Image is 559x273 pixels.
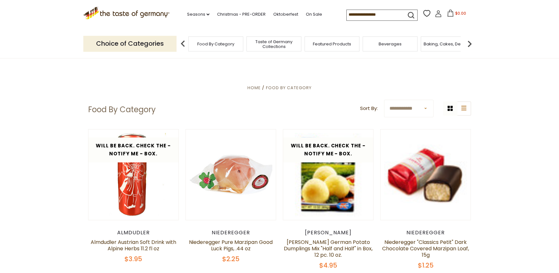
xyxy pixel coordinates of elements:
span: $0.00 [455,11,466,16]
label: Sort By: [360,105,378,113]
a: Almdudler Austrian Soft Drink with Alpine Herbs 11.2 fl oz [91,238,176,252]
div: Niederegger [380,230,471,236]
a: Taste of Germany Collections [248,39,299,49]
div: Almdudler [88,230,179,236]
a: Christmas - PRE-ORDER [217,11,266,18]
img: previous arrow [177,37,189,50]
a: Seasons [187,11,209,18]
div: Niederegger [185,230,276,236]
span: $2.25 [222,254,239,263]
a: Food By Category [266,85,312,91]
a: Beverages [379,42,402,46]
a: On Sale [306,11,322,18]
a: Food By Category [197,42,234,46]
a: Baking, Cakes, Desserts [424,42,473,46]
button: $0.00 [443,10,470,19]
img: next arrow [463,37,476,50]
span: $3.95 [125,254,142,263]
h1: Food By Category [88,105,156,114]
a: Home [247,85,261,91]
a: Oktoberfest [273,11,298,18]
span: $4.95 [319,261,337,270]
a: [PERSON_NAME] German Potato Dumplings Mix "Half and Half" in Box, 12 pc. 10 oz. [284,238,373,259]
img: Dr. Knoll German Potato Dumplings Mix "Half and Half" in Box, 12 pc. 10 oz. [283,129,374,220]
div: [PERSON_NAME] [283,230,374,236]
a: Niederegger "Classics Petit" Dark Chocolate Covered Marzipan Loaf, 15g [382,238,469,259]
p: Choice of Categories [83,36,177,51]
span: $1.25 [418,261,434,270]
img: Niederegger "Classics Petit" Dark Chocolate Covered Marzipan Loaf, 15g [381,141,471,208]
a: Featured Products [313,42,351,46]
img: Niederegger Pure Marzipan Good Luck Pigs, .44 oz [186,129,276,220]
a: Niederegger Pure Marzipan Good Luck Pigs, .44 oz [189,238,273,252]
img: Almdudler Austrian Soft Drink with Alpine Herbs 11.2 fl oz [88,129,179,220]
